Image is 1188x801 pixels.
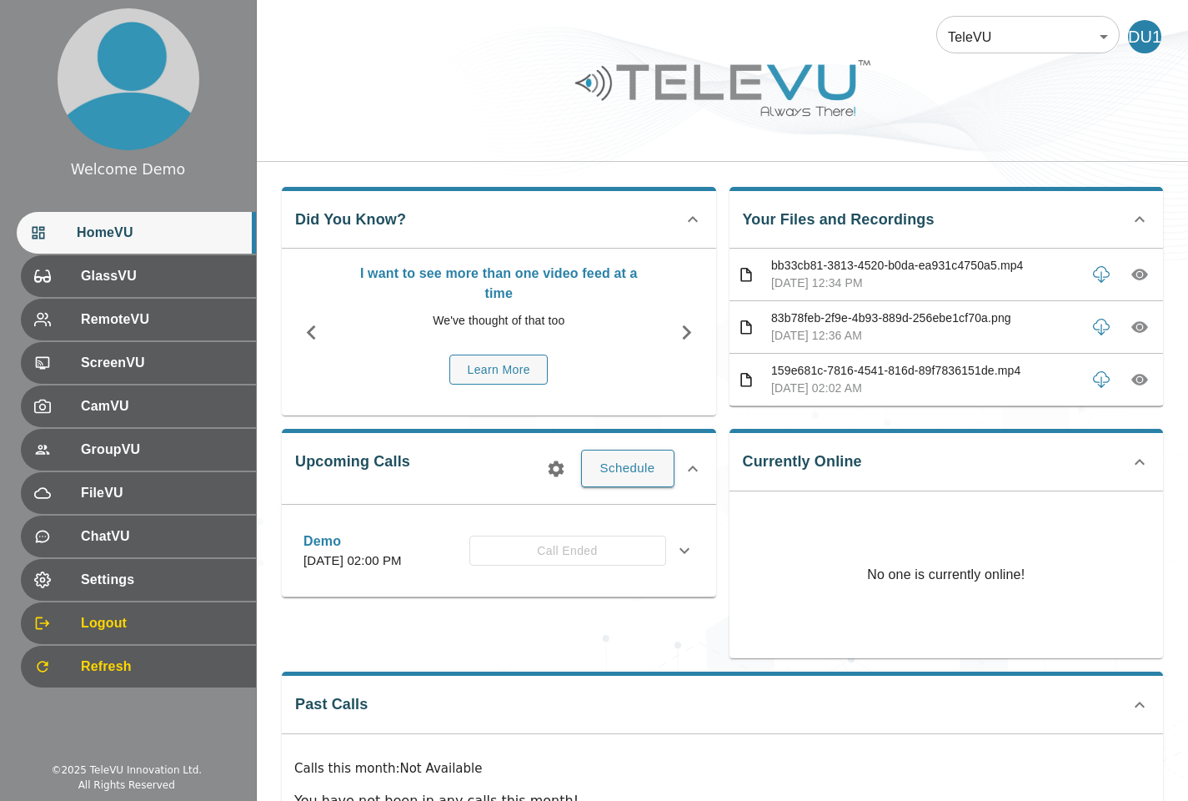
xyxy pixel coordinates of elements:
[81,613,243,633] span: Logout
[58,8,199,150] img: profile.png
[78,778,175,793] div: All Rights Reserved
[867,491,1025,658] p: No one is currently online!
[21,255,256,297] div: GlassVU
[303,531,402,552] p: Demo
[771,380,1078,397] p: [DATE] 02:02 AM
[21,559,256,601] div: Settings
[71,159,186,180] div: Welcome Demo
[771,327,1078,345] p: [DATE] 12:36 AM
[294,759,1150,778] p: Calls this month : Not Available
[51,763,202,778] div: © 2025 TeleVU Innovation Ltd.
[1128,20,1161,53] div: DU1
[21,385,256,427] div: CamVU
[771,362,1078,380] p: 159e681c-7816-4541-816d-89f7836151de.mp4
[21,472,256,514] div: FileVU
[21,602,256,644] div: Logout
[21,646,256,688] div: Refresh
[449,355,548,385] button: Learn More
[936,13,1120,60] div: TeleVU
[81,353,243,373] span: ScreenVU
[573,53,873,123] img: Logo
[17,212,256,254] div: HomeVU
[81,526,243,547] span: ChatVU
[349,312,649,330] p: We've thought of that too
[81,570,243,590] span: Settings
[81,483,243,503] span: FileVU
[771,310,1078,327] p: 83b78feb-2f9e-4b93-889d-256ebe1cf70a.png
[290,521,708,581] div: Demo[DATE] 02:00 PMCall Ended
[771,257,1078,275] p: bb33cb81-3813-4520-b0da-ea931c4750a5.mp4
[81,310,243,330] span: RemoteVU
[21,342,256,384] div: ScreenVU
[21,516,256,557] div: ChatVU
[349,264,649,304] p: I want to see more than one video feed at a time
[771,275,1078,292] p: [DATE] 12:34 PM
[303,552,402,571] p: [DATE] 02:00 PM
[21,429,256,471] div: GroupVU
[21,299,256,340] div: RemoteVU
[81,440,243,460] span: GroupVU
[581,450,674,486] button: Schedule
[81,266,243,286] span: GlassVU
[81,396,243,416] span: CamVU
[77,223,243,243] span: HomeVU
[81,657,243,677] span: Refresh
